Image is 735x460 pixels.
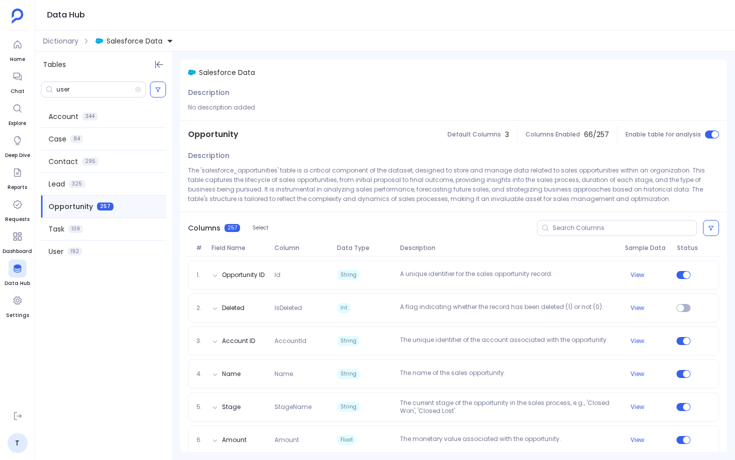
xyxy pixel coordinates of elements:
span: Explore [8,119,26,127]
img: salesforce.svg [95,37,103,45]
span: Opportunity [188,128,238,140]
span: Amount [270,436,333,444]
p: No description added. [188,102,719,112]
span: Data Type [333,244,396,252]
span: Int [337,303,350,313]
span: Dictionary [43,36,78,46]
span: IsDeleted [270,304,333,312]
button: View [630,403,644,411]
span: Field Name [207,244,270,252]
span: AccountId [270,337,333,345]
input: Search Tables/Columns [56,85,135,93]
span: Opportunity [48,201,93,211]
button: Stage [222,403,240,411]
span: Case [48,134,66,144]
span: Deep Dive [5,151,30,159]
img: salesforce.svg [188,68,196,76]
span: Sample Data [621,244,673,252]
a: Reports [7,163,27,191]
span: Data Hub [4,279,30,287]
span: Salesforce Data [199,67,255,77]
span: 2. [192,304,208,312]
a: Explore [8,99,26,127]
button: View [630,271,644,279]
span: User [48,246,63,256]
span: 257 [97,202,113,210]
span: 1. [192,271,208,279]
span: StageName [270,403,333,411]
p: A flag indicating whether the record has been deleted (1) or not (0). [396,303,620,313]
span: Columns [188,223,220,233]
a: Chat [8,67,26,95]
span: Description [188,150,229,160]
button: Select [246,221,275,234]
button: View [630,436,644,444]
span: 257 [224,224,240,232]
a: T [7,433,27,453]
span: Enable table for analysis [625,130,701,138]
span: Description [396,244,621,252]
span: 6. [192,436,208,444]
button: Name [222,370,240,378]
span: Description [188,87,229,97]
button: Hide Tables [152,57,166,71]
span: 5. [192,403,208,411]
span: 325 [69,180,85,188]
button: Salesforce Data [93,33,175,49]
button: View [630,370,644,378]
button: Deleted [222,304,244,312]
h1: Data Hub [47,8,85,22]
span: Float [337,435,356,445]
span: Task [48,224,64,234]
span: Id [270,271,333,279]
span: String [337,336,359,346]
span: 84 [70,135,83,143]
a: Requests [5,195,29,223]
span: # [192,244,207,252]
span: 295 [82,157,98,165]
a: Deep Dive [5,131,30,159]
span: Columns Enabled [525,130,580,138]
img: petavue logo [11,8,23,23]
button: Account ID [222,337,255,345]
input: Search Columns [552,224,696,232]
span: Lead [48,179,65,189]
span: Default Columns [447,130,501,138]
a: Home [8,35,26,63]
span: String [337,402,359,412]
a: Dashboard [2,227,32,255]
span: 66 / 257 [584,129,609,139]
span: Salesforce Data [106,36,162,46]
span: Column [270,244,333,252]
button: Amount [222,436,246,444]
div: Tables [35,51,172,77]
span: 3. [192,337,208,345]
span: String [337,270,359,280]
button: View [630,304,644,312]
span: Home [8,55,26,63]
button: Opportunity ID [222,271,264,279]
span: 3 [505,129,509,139]
span: Reports [7,183,27,191]
p: The current stage of the opportunity in the sales process, e.g., 'Closed Won', 'Closed Lost'. [396,399,620,415]
span: Settings [6,311,29,319]
span: Chat [8,87,26,95]
a: Data Hub [4,259,30,287]
span: 4. [192,370,208,378]
span: Name [270,370,333,378]
p: The 'salesforce_opportunities' table is a critical component of the dataset, designed to store an... [188,165,719,203]
p: The unique identifier of the account associated with the opportunity. [396,336,620,346]
span: Contact [48,156,78,166]
span: Status [673,244,694,252]
p: The monetary value associated with the opportunity. [396,435,620,445]
span: Dashboard [2,247,32,255]
span: 109 [68,225,83,233]
a: Settings [6,291,29,319]
span: 344 [82,112,97,120]
p: The name of the sales opportunity. [396,369,620,379]
span: Requests [5,215,29,223]
p: A unique identifier for the sales opportunity record. [396,270,620,280]
span: String [337,369,359,379]
span: Account [48,111,78,121]
button: View [630,337,644,345]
